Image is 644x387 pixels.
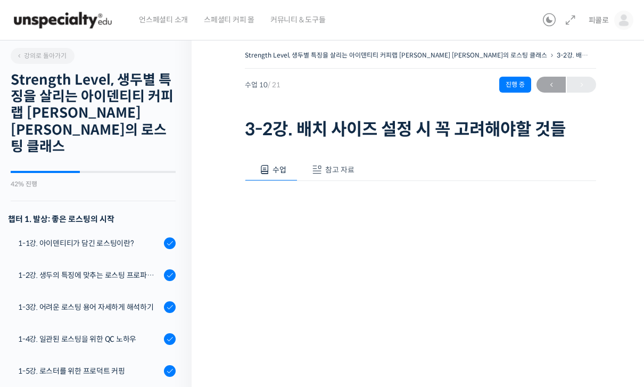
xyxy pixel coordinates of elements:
h1: 3-2강. 배치 사이즈 설정 시 꼭 고려해야할 것들 [245,119,596,139]
a: 강의로 돌아가기 [11,48,75,64]
span: / 21 [268,80,280,89]
span: ← [536,78,566,92]
span: 피콜로 [589,15,609,25]
div: 1-1강. 아이덴티티가 담긴 로스팅이란? [18,237,161,249]
div: 1-5강. 로스터를 위한 프로덕트 커핑 [18,365,161,377]
div: 1-4강. 일관된 로스팅을 위한 QC 노하우 [18,333,161,345]
span: 수업 [273,165,286,175]
span: 참고 자료 [325,165,354,175]
div: 1-3강. 어려운 로스팅 용어 자세하게 해석하기 [18,301,161,313]
span: 수업 10 [245,81,280,88]
div: 42% 진행 [11,181,176,187]
h2: Strength Level, 생두별 특징을 살리는 아이덴티티 커피랩 [PERSON_NAME] [PERSON_NAME]의 로스팅 클래스 [11,72,176,155]
span: 강의로 돌아가기 [16,52,67,60]
a: Strength Level, 생두별 특징을 살리는 아이덴티티 커피랩 [PERSON_NAME] [PERSON_NAME]의 로스팅 클래스 [245,51,547,59]
a: ←이전 [536,77,566,93]
h3: 챕터 1. 발상: 좋은 로스팅의 시작 [8,212,176,226]
div: 진행 중 [499,77,531,93]
div: 1-2강. 생두의 특징에 맞추는 로스팅 프로파일 'Stength Level' [18,269,161,281]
